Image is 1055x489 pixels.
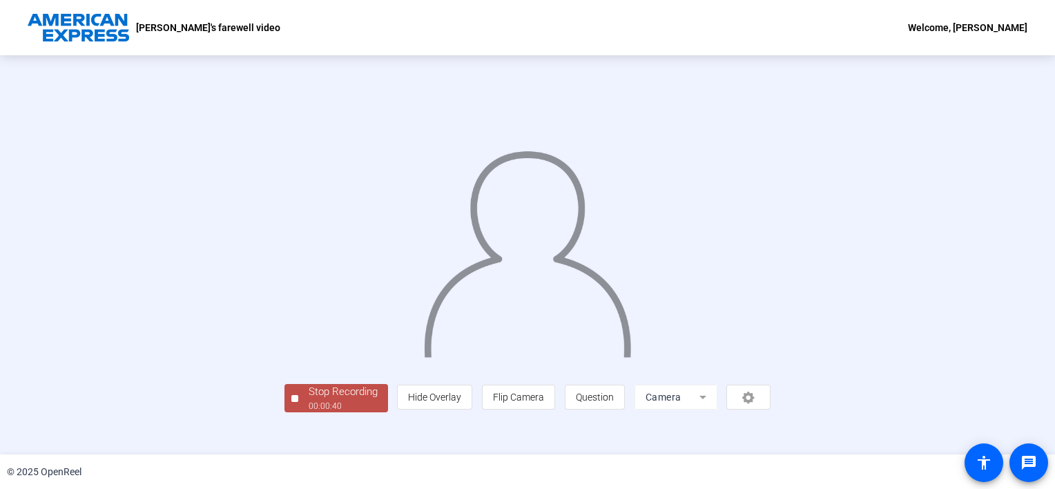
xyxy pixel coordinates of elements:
[565,385,625,410] button: Question
[309,384,378,400] div: Stop Recording
[397,385,472,410] button: Hide Overlay
[284,384,388,412] button: Stop Recording00:00:40
[136,19,280,36] p: [PERSON_NAME]'s farewell video
[408,392,461,403] span: Hide Overlay
[976,454,992,471] mat-icon: accessibility
[309,400,378,412] div: 00:00:40
[423,139,633,358] img: overlay
[1020,454,1037,471] mat-icon: message
[7,465,81,479] div: © 2025 OpenReel
[28,14,129,41] img: OpenReel logo
[482,385,555,410] button: Flip Camera
[908,19,1027,36] div: Welcome, [PERSON_NAME]
[493,392,544,403] span: Flip Camera
[576,392,614,403] span: Question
